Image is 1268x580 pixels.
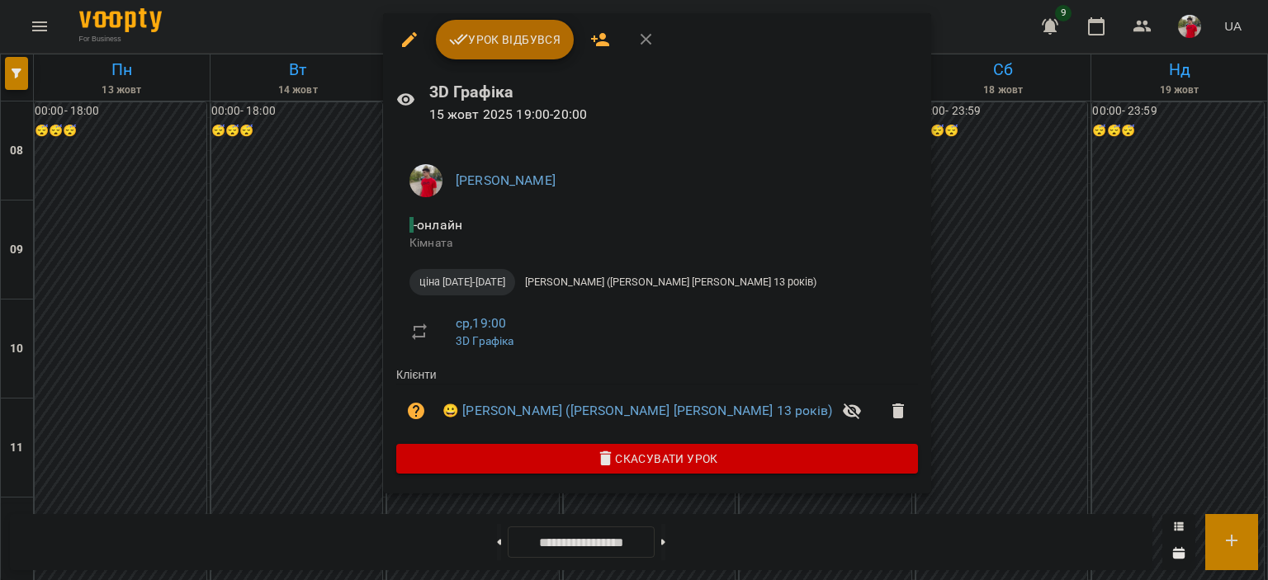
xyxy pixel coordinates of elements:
[409,235,905,252] p: Кімната
[456,334,513,347] a: 3D Графіка
[515,275,826,290] span: [PERSON_NAME] ([PERSON_NAME] [PERSON_NAME] 13 років)
[409,217,466,233] span: - онлайн
[396,367,918,444] ul: Клієнти
[429,79,918,105] h6: 3D Графіка
[429,105,918,125] p: 15 жовт 2025 19:00 - 20:00
[409,164,442,197] img: 54b6d9b4e6461886c974555cb82f3b73.jpg
[436,20,575,59] button: Урок відбувся
[409,275,515,290] span: ціна [DATE]-[DATE]
[396,391,436,431] button: Візит ще не сплачено. Додати оплату?
[456,315,506,331] a: ср , 19:00
[456,172,556,188] a: [PERSON_NAME]
[409,449,905,469] span: Скасувати Урок
[442,401,832,421] a: 😀 [PERSON_NAME] ([PERSON_NAME] [PERSON_NAME] 13 років)
[396,444,918,474] button: Скасувати Урок
[449,30,561,50] span: Урок відбувся
[515,269,826,295] div: [PERSON_NAME] ([PERSON_NAME] [PERSON_NAME] 13 років)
